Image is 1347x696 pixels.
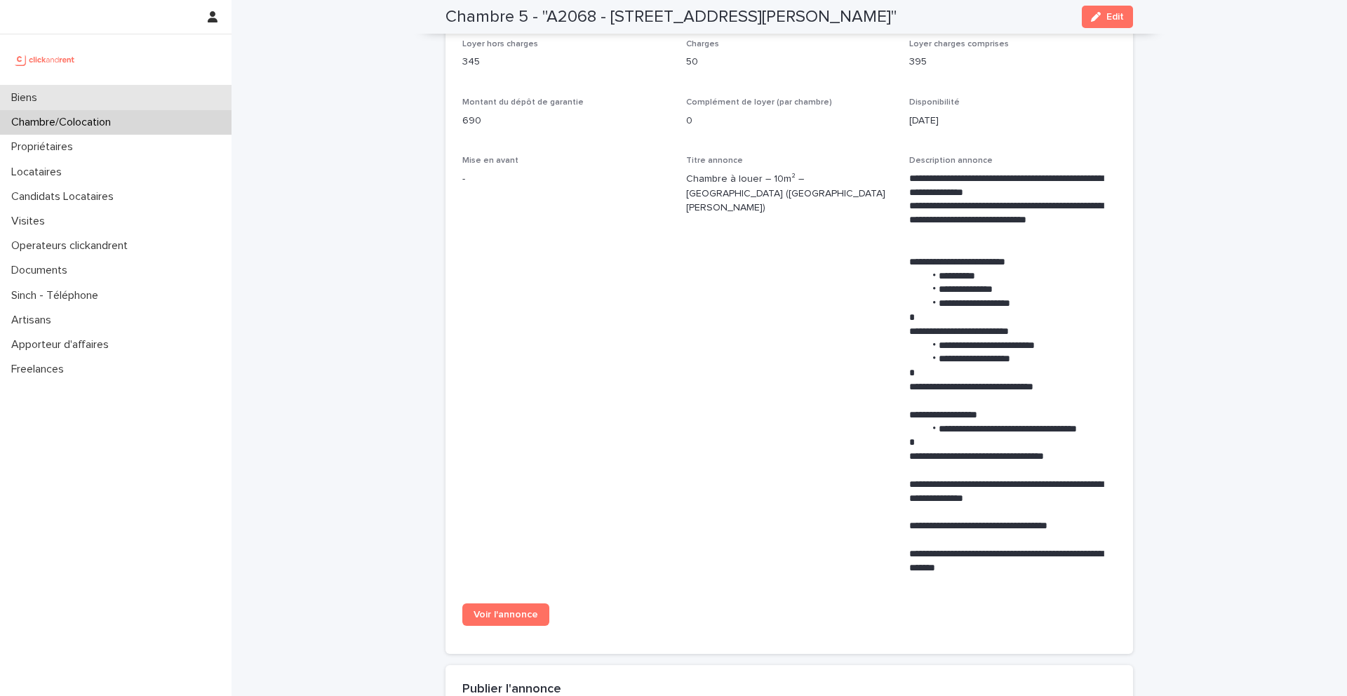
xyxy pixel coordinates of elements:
[909,156,993,165] span: Description annonce
[6,166,73,179] p: Locataires
[686,55,893,69] p: 50
[909,114,1116,128] p: [DATE]
[909,98,960,107] span: Disponibilité
[6,314,62,327] p: Artisans
[686,98,832,107] span: Complément de loyer (par chambre)
[462,172,669,187] p: -
[462,114,669,128] p: 690
[462,603,549,626] a: Voir l'annonce
[686,156,743,165] span: Titre annonce
[6,239,139,253] p: Operateurs clickandrent
[909,40,1009,48] span: Loyer charges comprises
[6,289,109,302] p: Sinch - Téléphone
[6,140,84,154] p: Propriétaires
[6,338,120,352] p: Apporteur d'affaires
[909,55,1116,69] p: 395
[6,190,125,203] p: Candidats Locataires
[6,363,75,376] p: Freelances
[6,91,48,105] p: Biens
[462,98,584,107] span: Montant du dépôt de garantie
[462,156,518,165] span: Mise en avant
[462,55,669,69] p: 345
[1106,12,1124,22] span: Edit
[6,215,56,228] p: Visites
[462,40,538,48] span: Loyer hors charges
[1082,6,1133,28] button: Edit
[6,116,122,129] p: Chambre/Colocation
[11,46,79,74] img: UCB0brd3T0yccxBKYDjQ
[6,264,79,277] p: Documents
[445,7,897,27] h2: Chambre 5 - "A2068 - [STREET_ADDRESS][PERSON_NAME]"
[686,40,719,48] span: Charges
[686,114,893,128] p: 0
[686,172,893,215] p: Chambre à louer – 10m² – [GEOGRAPHIC_DATA] ([GEOGRAPHIC_DATA][PERSON_NAME])
[474,610,538,620] span: Voir l'annonce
